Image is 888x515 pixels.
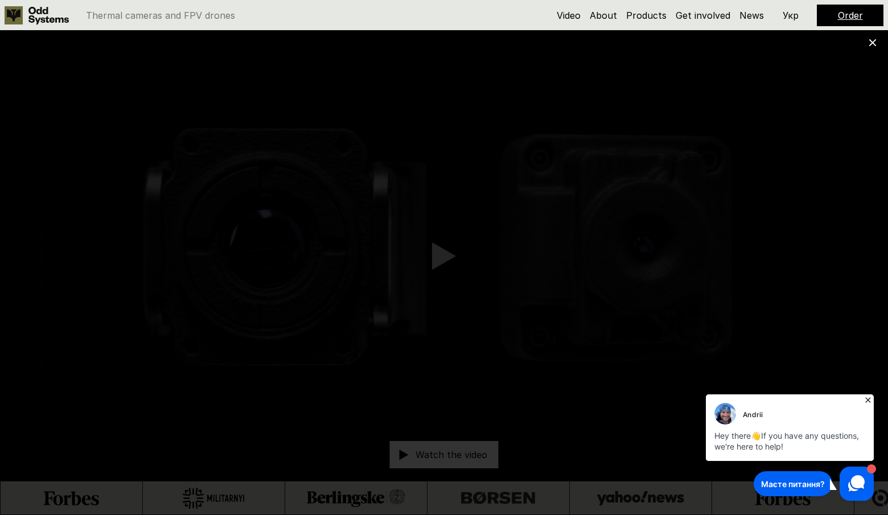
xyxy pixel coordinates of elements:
a: About [590,10,617,21]
p: Thermal cameras and FPV drones [86,11,235,20]
a: Get involved [676,10,730,21]
a: Products [626,10,667,21]
a: News [739,10,764,21]
a: Order [838,10,863,21]
iframe: Youtube Video [89,57,799,457]
iframe: HelpCrunch [703,391,877,504]
a: Video [557,10,581,21]
p: Укр [783,11,799,20]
